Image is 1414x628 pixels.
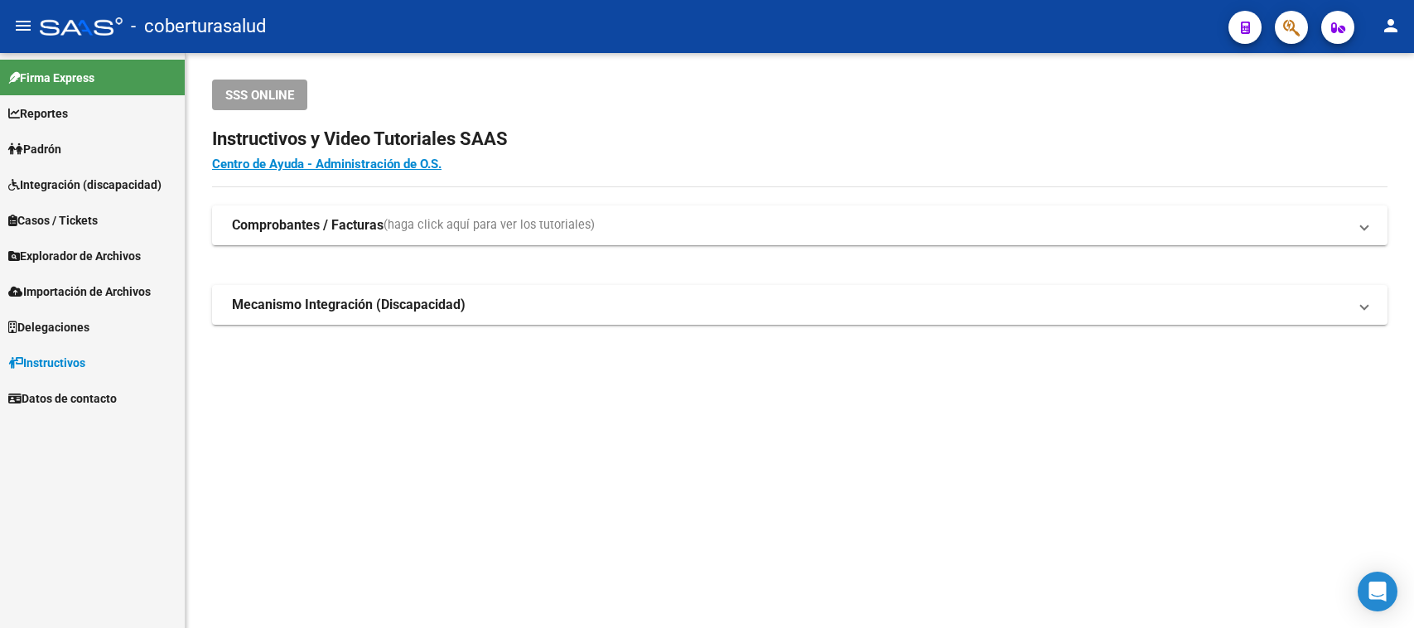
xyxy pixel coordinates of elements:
[8,354,85,372] span: Instructivos
[8,211,98,229] span: Casos / Tickets
[8,176,162,194] span: Integración (discapacidad)
[212,285,1387,325] mat-expansion-panel-header: Mecanismo Integración (Discapacidad)
[232,296,466,314] strong: Mecanismo Integración (Discapacidad)
[8,283,151,301] span: Importación de Archivos
[8,69,94,87] span: Firma Express
[8,389,117,408] span: Datos de contacto
[232,216,384,234] strong: Comprobantes / Facturas
[8,104,68,123] span: Reportes
[8,140,61,158] span: Padrón
[13,16,33,36] mat-icon: menu
[225,88,294,103] span: SSS ONLINE
[1358,572,1397,611] div: Open Intercom Messenger
[131,8,266,45] span: - coberturasalud
[8,318,89,336] span: Delegaciones
[212,157,442,171] a: Centro de Ayuda - Administración de O.S.
[1381,16,1401,36] mat-icon: person
[384,216,595,234] span: (haga click aquí para ver los tutoriales)
[212,205,1387,245] mat-expansion-panel-header: Comprobantes / Facturas(haga click aquí para ver los tutoriales)
[212,123,1387,155] h2: Instructivos y Video Tutoriales SAAS
[212,80,307,110] button: SSS ONLINE
[8,247,141,265] span: Explorador de Archivos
